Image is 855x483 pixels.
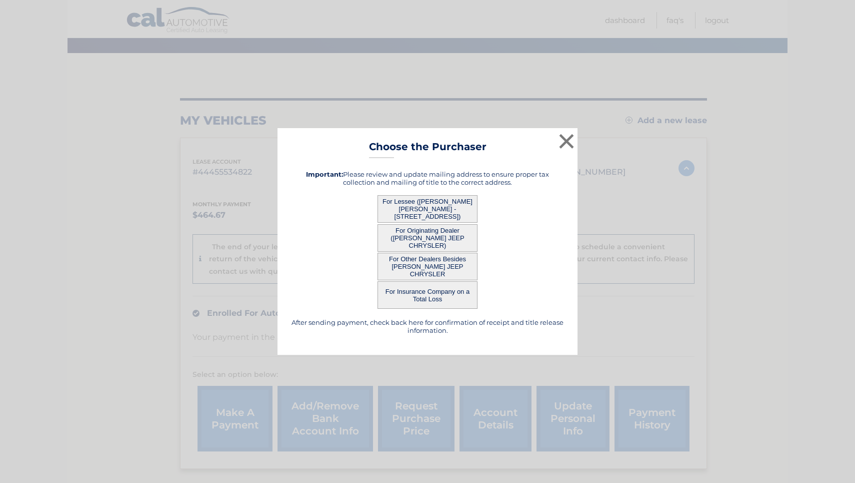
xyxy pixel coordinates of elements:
h5: After sending payment, check back here for confirmation of receipt and title release information. [290,318,565,334]
h5: Please review and update mailing address to ensure proper tax collection and mailing of title to ... [290,170,565,186]
button: For Insurance Company on a Total Loss [377,281,477,309]
strong: Important: [306,170,343,178]
button: For Lessee ([PERSON_NAME] [PERSON_NAME] - [STREET_ADDRESS]) [377,195,477,223]
button: × [556,131,576,151]
button: For Other Dealers Besides [PERSON_NAME] JEEP CHRYSLER [377,253,477,280]
button: For Originating Dealer ([PERSON_NAME] JEEP CHRYSLER) [377,224,477,252]
h3: Choose the Purchaser [369,141,486,158]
